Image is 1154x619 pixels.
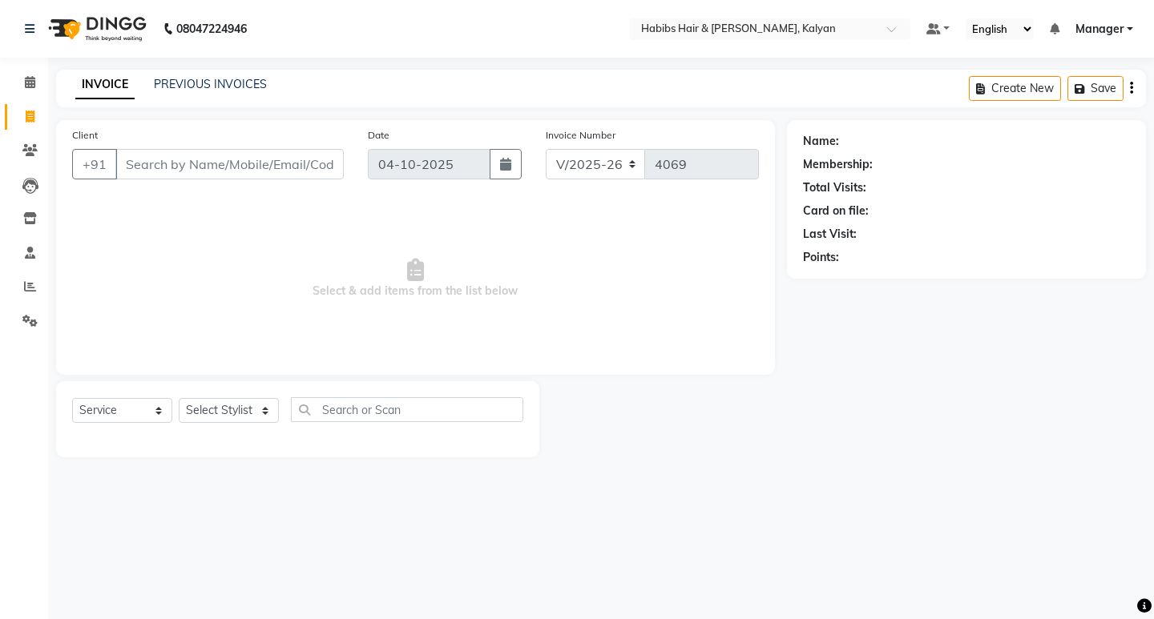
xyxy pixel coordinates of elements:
div: Last Visit: [803,226,857,243]
button: Save [1067,76,1124,101]
label: Client [72,128,98,143]
label: Date [368,128,389,143]
label: Invoice Number [546,128,615,143]
a: PREVIOUS INVOICES [154,77,267,91]
span: Select & add items from the list below [72,199,759,359]
b: 08047224946 [176,6,247,51]
input: Search by Name/Mobile/Email/Code [115,149,344,179]
button: Create New [969,76,1061,101]
span: Manager [1075,21,1124,38]
div: Name: [803,133,839,150]
button: +91 [72,149,117,179]
div: Membership: [803,156,873,173]
img: logo [41,6,151,51]
a: INVOICE [75,70,135,99]
div: Total Visits: [803,179,866,196]
input: Search or Scan [291,397,523,422]
div: Card on file: [803,203,869,219]
div: Points: [803,249,839,266]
